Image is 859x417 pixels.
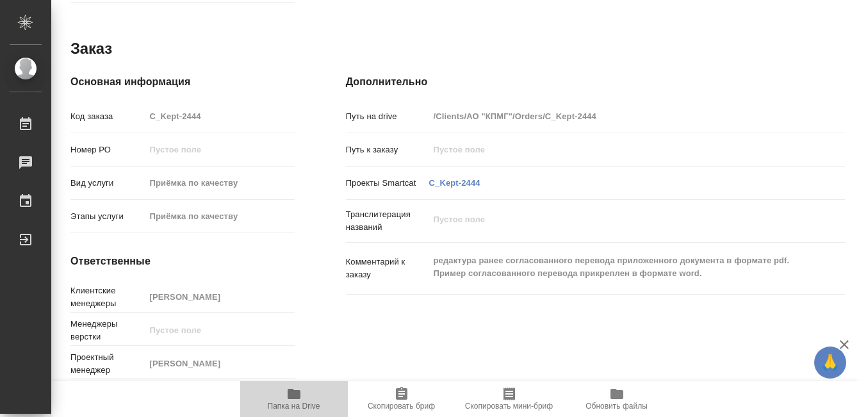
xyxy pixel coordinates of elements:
p: Этапы услуги [70,210,145,223]
span: Обновить файлы [585,402,648,411]
p: Проекты Smartcat [346,177,429,190]
span: Папка на Drive [268,402,320,411]
p: Менеджеры верстки [70,318,145,343]
a: C_Kept-2444 [429,178,480,188]
input: Пустое поле [145,207,295,225]
span: Скопировать бриф [368,402,435,411]
p: Вид услуги [70,177,145,190]
h4: Ответственные [70,254,295,269]
h4: Основная информация [70,74,295,90]
input: Пустое поле [145,288,295,306]
p: Номер РО [70,143,145,156]
textarea: редактура ранее согласованного перевода приложенного документа в формате pdf. Пример согласованно... [429,250,803,284]
p: Транслитерация названий [346,208,429,234]
h4: Дополнительно [346,74,845,90]
button: Обновить файлы [563,381,671,417]
h2: Заказ [70,38,112,59]
input: Пустое поле [145,354,295,373]
span: Скопировать мини-бриф [465,402,553,411]
p: Проектный менеджер [70,351,145,377]
p: Путь на drive [346,110,429,123]
button: Скопировать бриф [348,381,455,417]
button: 🙏 [814,347,846,379]
span: 🙏 [819,349,841,376]
p: Путь к заказу [346,143,429,156]
p: Клиентские менеджеры [70,284,145,310]
input: Пустое поле [429,107,803,126]
p: Комментарий к заказу [346,256,429,281]
p: Код заказа [70,110,145,123]
input: Пустое поле [145,321,295,339]
input: Пустое поле [429,140,803,159]
input: Пустое поле [145,174,295,192]
button: Папка на Drive [240,381,348,417]
input: Пустое поле [145,140,295,159]
input: Пустое поле [145,107,295,126]
button: Скопировать мини-бриф [455,381,563,417]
